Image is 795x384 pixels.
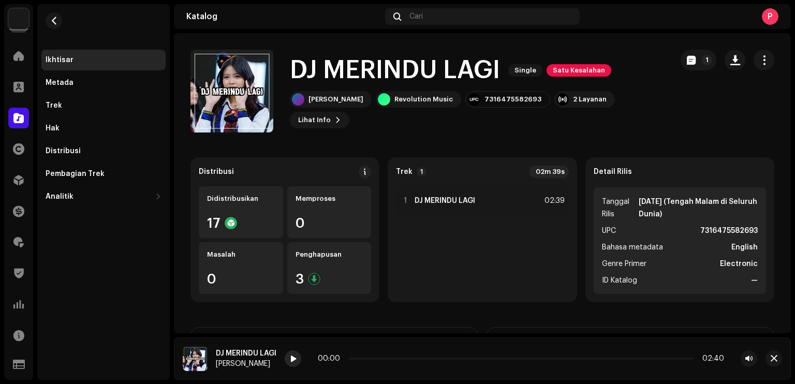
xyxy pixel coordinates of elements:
[573,95,607,104] div: 2 Layanan
[417,167,426,176] p-badge: 1
[46,170,105,178] div: Pembagian Trek
[318,355,344,363] div: 00:00
[186,12,381,21] div: Katalog
[602,241,663,254] span: Bahasa metadata
[46,101,62,110] div: Trek
[41,141,166,161] re-m-nav-item: Distribusi
[720,258,758,270] strong: Electronic
[41,50,166,70] re-m-nav-item: Ikhtisar
[698,355,724,363] div: 02:40
[702,55,712,65] p-badge: 1
[602,274,637,287] span: ID Katalog
[183,346,208,371] img: ae7c0f39-e432-4b21-8e30-0497e8842715
[594,168,632,176] strong: Detail Rilis
[290,112,349,128] button: Lihat Info
[296,195,363,203] div: Memproses
[290,54,500,87] h1: DJ MERINDU LAGI
[731,241,758,254] strong: English
[41,164,166,184] re-m-nav-item: Pembagian Trek
[762,8,778,25] div: P
[602,196,637,220] span: Tanggal Rilis
[207,250,275,259] div: Masalah
[46,79,73,87] div: Metada
[508,64,542,77] span: Single
[46,193,73,201] div: Analitik
[415,197,475,205] strong: DJ MERINDU LAGI
[639,196,758,220] strong: [DATE] (Tengah Malam di Seluruh Dunia)
[41,118,166,139] re-m-nav-item: Hak
[700,225,758,237] strong: 7316475582693
[46,124,60,132] div: Hak
[308,95,363,104] div: [PERSON_NAME]
[199,168,234,176] div: Distribusi
[547,64,611,77] span: Satu Kesalahan
[46,56,73,64] div: Ikhtisar
[8,8,29,29] img: 64f15ab7-a28a-4bb5-a164-82594ec98160
[216,349,276,358] div: DJ MERINDU LAGI
[484,95,541,104] div: 7316475582693
[542,195,565,207] div: 02:39
[751,274,758,287] strong: —
[396,168,413,176] strong: Trek
[681,50,716,70] button: 1
[529,166,569,178] div: 02m 39s
[46,147,81,155] div: Distribusi
[216,360,276,368] div: [PERSON_NAME]
[296,250,363,259] div: Penghapusan
[41,95,166,116] re-m-nav-item: Trek
[41,186,166,207] re-m-nav-dropdown: Analitik
[409,12,423,21] span: Cari
[41,72,166,93] re-m-nav-item: Metada
[207,195,275,203] div: Didistribusikan
[602,258,646,270] span: Genre Primer
[394,95,453,104] div: Revolution Music
[602,225,616,237] span: UPC
[298,110,331,130] span: Lihat Info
